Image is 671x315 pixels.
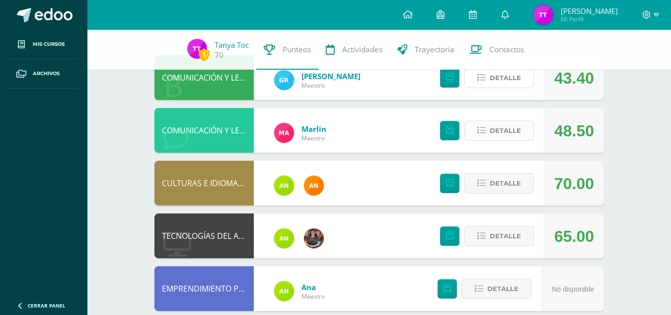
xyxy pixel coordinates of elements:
[301,71,361,81] a: [PERSON_NAME]
[464,173,534,194] button: Detalle
[561,6,618,16] span: [PERSON_NAME]
[561,15,618,23] span: Mi Perfil
[464,68,534,88] button: Detalle
[342,44,382,55] span: Actividades
[462,279,531,299] button: Detalle
[554,108,594,153] div: 48.50
[215,50,224,60] a: 70
[274,70,294,90] img: 47e0c6d4bfe68c431262c1f147c89d8f.png
[8,30,79,59] a: Mis cursos
[552,285,594,293] span: No disponible
[415,44,454,55] span: Trayectoria
[489,44,524,55] span: Contactos
[304,228,324,248] img: 60a759e8b02ec95d430434cf0c0a55c7.png
[28,302,66,309] span: Cerrar panel
[390,30,462,70] a: Trayectoria
[301,282,325,292] a: Ana
[301,81,361,90] span: Maestro
[301,292,325,301] span: Maestro
[554,214,594,259] div: 65.00
[490,227,521,245] span: Detalle
[33,40,65,48] span: Mis cursos
[215,40,249,50] a: Tanya Toc
[154,55,254,100] div: COMUNICACIÓN Y LENGUAJE, IDIOMA ESPAÑOL
[301,134,326,142] span: Maestro
[554,56,594,101] div: 43.40
[274,281,294,301] img: 122d7b7bf6a5205df466ed2966025dea.png
[154,161,254,206] div: CULTURAS E IDIOMAS MAYAS, GARÍFUNA O XINCA
[256,30,318,70] a: Punteos
[154,266,254,311] div: EMPRENDIMIENTO PARA LA PRODUCTIVIDAD
[274,123,294,143] img: ca51be06ee6568e83a4be8f0f0221dfb.png
[154,108,254,153] div: COMUNICACIÓN Y LENGUAJE, IDIOMA EXTRANJERO
[464,226,534,246] button: Detalle
[487,280,519,298] span: Detalle
[490,174,521,193] span: Detalle
[283,44,311,55] span: Punteos
[274,176,294,196] img: 122d7b7bf6a5205df466ed2966025dea.png
[533,5,553,25] img: 2013d08d7dde7c9acbb66dc09b9b8cbe.png
[464,120,534,141] button: Detalle
[187,39,207,59] img: 2013d08d7dde7c9acbb66dc09b9b8cbe.png
[199,48,210,61] span: 1
[33,70,60,78] span: Archivos
[304,176,324,196] img: fc6731ddebfef4a76f049f6e852e62c4.png
[274,228,294,248] img: 122d7b7bf6a5205df466ed2966025dea.png
[318,30,390,70] a: Actividades
[8,59,79,89] a: Archivos
[154,213,254,258] div: TECNOLOGÍAS DEL APRENDIZAJE Y LA COMUNICACIÓN
[462,30,531,70] a: Contactos
[490,69,521,87] span: Detalle
[301,124,326,134] a: Marlin
[490,121,521,140] span: Detalle
[554,161,594,206] div: 70.00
